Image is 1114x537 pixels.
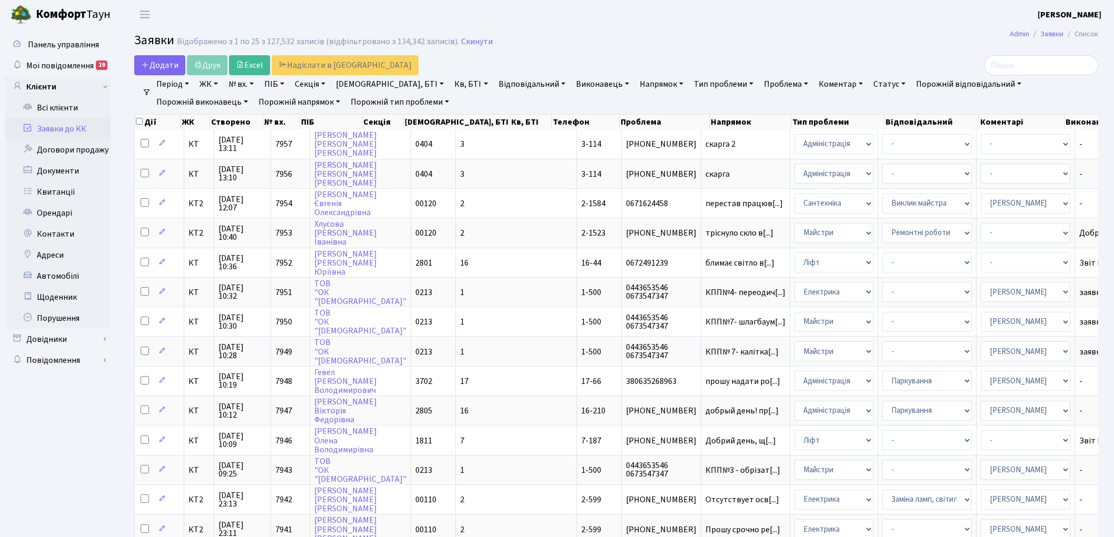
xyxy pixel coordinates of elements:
a: Виконавець [572,75,633,93]
span: перестав працюв[...] [705,198,783,209]
span: [DATE] 10:09 [218,432,266,449]
span: КТ [188,348,210,356]
span: 0443653546 0673547347 [626,343,697,360]
th: ПІБ [300,115,362,129]
a: Орендарі [5,202,111,224]
span: 0443653546 0673547347 [626,313,697,330]
span: 2-599 [581,494,601,505]
a: Мої повідомлення19 [5,55,111,76]
span: 3-114 [581,168,601,180]
a: Період [152,75,193,93]
span: КТ2 [188,495,210,504]
a: Клієнти [5,76,111,97]
nav: breadcrumb [994,23,1114,45]
span: 380635268963 [626,377,697,386]
th: Секція [362,115,404,129]
b: [PERSON_NAME] [1038,9,1101,21]
span: КПП№3 - обрізат[...] [705,464,780,476]
a: [PERSON_NAME]ВікторіяФедорівна [314,396,377,425]
span: 0213 [415,346,432,358]
span: 0404 [415,138,432,150]
a: Всі клієнти [5,97,111,118]
a: [PERSON_NAME][PERSON_NAME][PERSON_NAME] [314,159,377,189]
span: Мої повідомлення [26,60,94,72]
a: Статус [869,75,910,93]
a: Відповідальний [494,75,570,93]
span: 0213 [415,287,432,298]
span: КТ [188,259,210,267]
span: 0443653546 0673547347 [626,461,697,478]
span: 0213 [415,464,432,476]
span: [PHONE_NUMBER] [626,170,697,178]
span: блимає світло в[...] [705,257,774,269]
a: [PERSON_NAME]ЄвгеніяОлександрівна [314,189,377,218]
a: Автомобілі [5,266,111,287]
th: Створено [210,115,264,129]
th: Коментарі [979,115,1065,129]
span: 00110 [415,524,436,535]
span: 7941 [275,524,292,535]
a: ТОВ"ОК"[DEMOGRAPHIC_DATA]" [314,307,406,337]
span: 7956 [275,168,292,180]
a: № вх. [224,75,258,93]
span: Отсутствует осв[...] [705,494,779,505]
span: КПП№ 7- калітка[...] [705,346,779,358]
span: 16-44 [581,257,601,269]
span: КТ [188,140,210,148]
a: Довідники [5,329,111,350]
span: 0213 [415,316,432,328]
a: Адреси [5,245,111,266]
span: 7946 [275,435,292,447]
span: Прошу срочно ре[...] [705,524,780,535]
a: Excel [229,55,270,75]
span: Заявки [134,31,174,49]
span: КТ [188,288,210,297]
span: 2-1523 [581,227,605,239]
a: [PERSON_NAME]ОленаВолодимирівна [314,426,377,455]
div: 19 [96,60,107,70]
span: 1 [460,316,464,328]
a: Договори продажу [5,139,111,160]
span: [PHONE_NUMBER] [626,525,697,534]
span: 7954 [275,198,292,209]
span: Панель управління [28,39,99,50]
span: 2805 [415,405,432,417]
a: Заявки до КК [5,118,111,139]
span: 1-500 [581,287,601,298]
span: [DATE] 13:11 [218,136,266,153]
a: Порожній тип проблеми [346,93,453,111]
a: [PERSON_NAME] [1038,8,1101,21]
span: прошу надати ро[...] [705,376,780,387]
div: Відображено з 1 по 25 з 127,532 записів (відфільтровано з 134,342 записів). [177,37,459,47]
th: Проблема [620,115,710,129]
span: [DATE] 10:32 [218,283,266,300]
span: 17 [460,376,469,387]
span: 2 [460,198,464,209]
span: добрый день! пр[...] [705,405,779,417]
a: Напрямок [635,75,688,93]
span: 3702 [415,376,432,387]
span: 7 [460,435,464,447]
span: КТ [188,407,210,415]
span: [PHONE_NUMBER] [626,495,697,504]
span: 7942 [275,494,292,505]
a: ТОВ"ОК"[DEMOGRAPHIC_DATA]" [314,455,406,485]
span: [DATE] 10:40 [218,225,266,241]
a: [DEMOGRAPHIC_DATA], БТІ [332,75,448,93]
span: 1-500 [581,346,601,358]
span: 7943 [275,464,292,476]
span: [DATE] 10:30 [218,313,266,330]
a: Тип проблеми [690,75,758,93]
span: 0404 [415,168,432,180]
span: [DATE] 10:36 [218,254,266,271]
span: 2-599 [581,524,601,535]
input: Пошук... [984,55,1098,75]
span: 3 [460,138,464,150]
th: Тип проблеми [791,115,884,129]
a: Проблема [760,75,812,93]
span: [PHONE_NUMBER] [626,229,697,237]
span: [DATE] 09:25 [218,461,266,478]
a: Повідомлення [5,350,111,371]
span: 2 [460,494,464,505]
span: 1 [460,464,464,476]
